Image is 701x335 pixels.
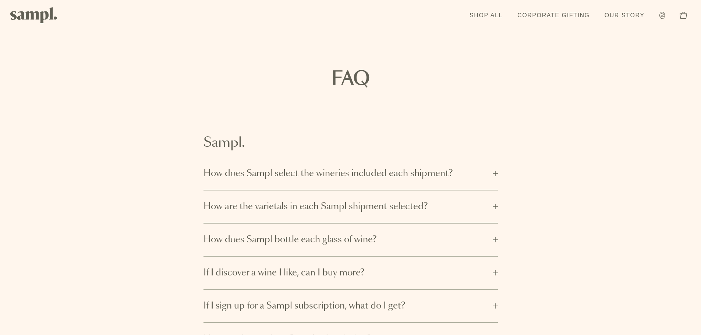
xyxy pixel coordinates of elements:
a: Our Story [601,7,648,24]
button: How does Sampl bottle each glass of wine? [203,224,498,256]
span: How does Sampl select the wineries included each shipment? [203,168,488,179]
span: If I sign up for a Sampl subscription, what do I get? [203,300,488,312]
button: If I discover a wine I like, can I buy more? [203,257,498,289]
span: If I discover a wine I like, can I buy more? [203,267,488,279]
img: Sampl logo [10,7,57,23]
span: How are the varietals in each Sampl shipment selected? [203,201,488,213]
span: How does Sampl bottle each glass of wine? [203,234,488,246]
a: Corporate Gifting [514,7,594,24]
button: How does Sampl select the wineries included each shipment? [203,157,498,190]
button: If I sign up for a Sampl subscription, what do I get? [203,290,498,322]
h2: Sampl. [203,135,498,150]
button: How are the varietals in each Sampl shipment selected? [203,190,498,223]
a: Shop All [466,7,506,24]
